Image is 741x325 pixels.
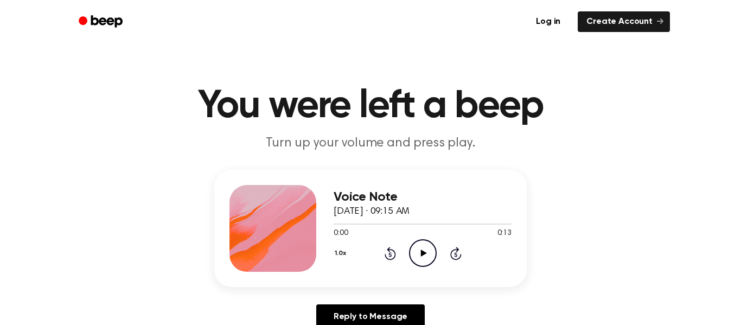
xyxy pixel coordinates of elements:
a: Create Account [578,11,670,32]
a: Beep [71,11,132,33]
span: 0:13 [497,228,512,239]
a: Log in [525,9,571,34]
span: [DATE] · 09:15 AM [334,207,410,216]
h3: Voice Note [334,190,512,205]
h1: You were left a beep [93,87,648,126]
button: 1.0x [334,244,350,263]
span: 0:00 [334,228,348,239]
p: Turn up your volume and press play. [162,135,579,152]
